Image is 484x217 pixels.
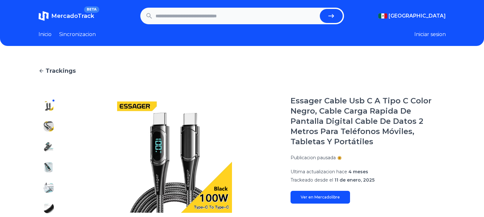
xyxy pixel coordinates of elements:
a: Ver en Mercadolibre [291,191,350,204]
img: Mexico [378,13,387,19]
span: 11 de enero, 2025 [334,177,375,183]
p: Publicacion pausada [291,154,336,161]
span: MercadoTrack [51,12,94,19]
img: Essager Cable Usb C A Tipo C Color Negro, Cable Carga Rapida De Pantalla Digital Cable De Datos 2... [44,121,54,131]
button: [GEOGRAPHIC_DATA] [378,12,446,20]
span: Ultima actualizacion hace [291,169,347,175]
span: 4 meses [348,169,368,175]
span: Trackings [46,66,76,75]
img: Essager Cable Usb C A Tipo C Color Negro, Cable Carga Rapida De Pantalla Digital Cable De Datos 2... [44,162,54,172]
button: Iniciar sesion [414,31,446,38]
img: Essager Cable Usb C A Tipo C Color Negro, Cable Carga Rapida De Pantalla Digital Cable De Datos 2... [44,183,54,193]
img: Essager Cable Usb C A Tipo C Color Negro, Cable Carga Rapida De Pantalla Digital Cable De Datos 2... [44,142,54,152]
a: Sincronizacion [59,31,96,38]
span: [GEOGRAPHIC_DATA] [389,12,446,20]
a: Trackings [39,66,446,75]
img: Essager Cable Usb C A Tipo C Color Negro, Cable Carga Rapida De Pantalla Digital Cable De Datos 2... [44,203,54,213]
img: MercadoTrack [39,11,49,21]
h1: Essager Cable Usb C A Tipo C Color Negro, Cable Carga Rapida De Pantalla Digital Cable De Datos 2... [291,96,446,147]
a: Inicio [39,31,52,38]
img: Essager Cable Usb C A Tipo C Color Negro, Cable Carga Rapida De Pantalla Digital Cable De Datos 2... [44,101,54,111]
span: Trackeado desde el [291,177,333,183]
a: MercadoTrackBETA [39,11,94,21]
span: BETA [84,6,99,13]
